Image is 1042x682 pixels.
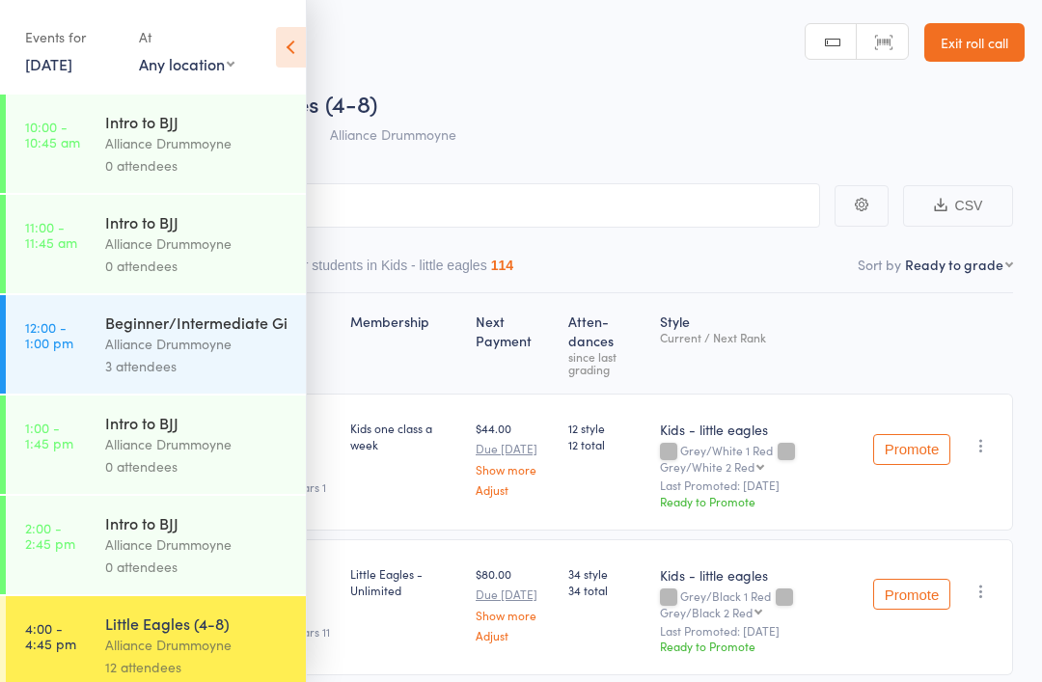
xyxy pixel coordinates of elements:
[105,154,289,177] div: 0 attendees
[660,606,753,618] div: Grey/Black 2 Red
[105,333,289,355] div: Alliance Drummoyne
[858,255,901,274] label: Sort by
[476,463,553,476] a: Show more
[105,232,289,255] div: Alliance Drummoyne
[660,460,754,473] div: Grey/White 2 Red
[6,195,306,293] a: 11:00 -11:45 amIntro to BJJAlliance Drummoyne0 attendees
[660,444,858,473] div: Grey/White 1 Red
[660,565,858,585] div: Kids - little eagles
[6,396,306,494] a: 1:00 -1:45 pmIntro to BJJAlliance Drummoyne0 attendees
[568,350,644,375] div: since last grading
[568,565,644,582] span: 34 style
[25,53,72,74] a: [DATE]
[105,656,289,678] div: 12 attendees
[6,95,306,193] a: 10:00 -10:45 amIntro to BJJAlliance Drummoyne0 attendees
[139,53,234,74] div: Any location
[350,420,460,452] div: Kids one class a week
[660,420,858,439] div: Kids - little eagles
[660,624,858,638] small: Last Promoted: [DATE]
[6,295,306,394] a: 12:00 -1:00 pmBeginner/Intermediate GiAlliance Drummoyne3 attendees
[491,258,513,273] div: 114
[476,629,553,641] a: Adjust
[105,132,289,154] div: Alliance Drummoyne
[476,565,553,641] div: $80.00
[330,124,456,144] span: Alliance Drummoyne
[25,219,77,250] time: 11:00 - 11:45 am
[105,556,289,578] div: 0 attendees
[105,312,289,333] div: Beginner/Intermediate Gi
[476,442,553,455] small: Due [DATE]
[903,185,1013,227] button: CSV
[343,302,468,385] div: Membership
[105,512,289,533] div: Intro to BJJ
[6,496,306,594] a: 2:00 -2:45 pmIntro to BJJAlliance Drummoyne0 attendees
[25,620,76,651] time: 4:00 - 4:45 pm
[660,589,858,618] div: Grey/Black 1 Red
[25,21,120,53] div: Events for
[105,211,289,232] div: Intro to BJJ
[652,302,865,385] div: Style
[25,520,75,551] time: 2:00 - 2:45 pm
[105,455,289,477] div: 0 attendees
[105,255,289,277] div: 0 attendees
[660,493,858,509] div: Ready to Promote
[105,533,289,556] div: Alliance Drummoyne
[105,355,289,377] div: 3 attendees
[660,331,858,343] div: Current / Next Rank
[25,119,80,150] time: 10:00 - 10:45 am
[105,111,289,132] div: Intro to BJJ
[561,302,652,385] div: Atten­dances
[905,255,1003,274] div: Ready to grade
[468,302,561,385] div: Next Payment
[105,412,289,433] div: Intro to BJJ
[476,420,553,496] div: $44.00
[660,638,858,654] div: Ready to Promote
[924,23,1025,62] a: Exit roll call
[274,248,513,292] button: Other students in Kids - little eagles114
[25,420,73,450] time: 1:00 - 1:45 pm
[29,183,820,228] input: Search by name
[476,483,553,496] a: Adjust
[25,319,73,350] time: 12:00 - 1:00 pm
[568,582,644,598] span: 34 total
[873,434,950,465] button: Promote
[568,436,644,452] span: 12 total
[139,21,234,53] div: At
[660,478,858,492] small: Last Promoted: [DATE]
[476,609,553,621] a: Show more
[476,587,553,601] small: Due [DATE]
[873,579,950,610] button: Promote
[568,420,644,436] span: 12 style
[105,433,289,455] div: Alliance Drummoyne
[350,565,460,598] div: Little Eagles - Unlimited
[105,634,289,656] div: Alliance Drummoyne
[105,613,289,634] div: Little Eagles (4-8)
